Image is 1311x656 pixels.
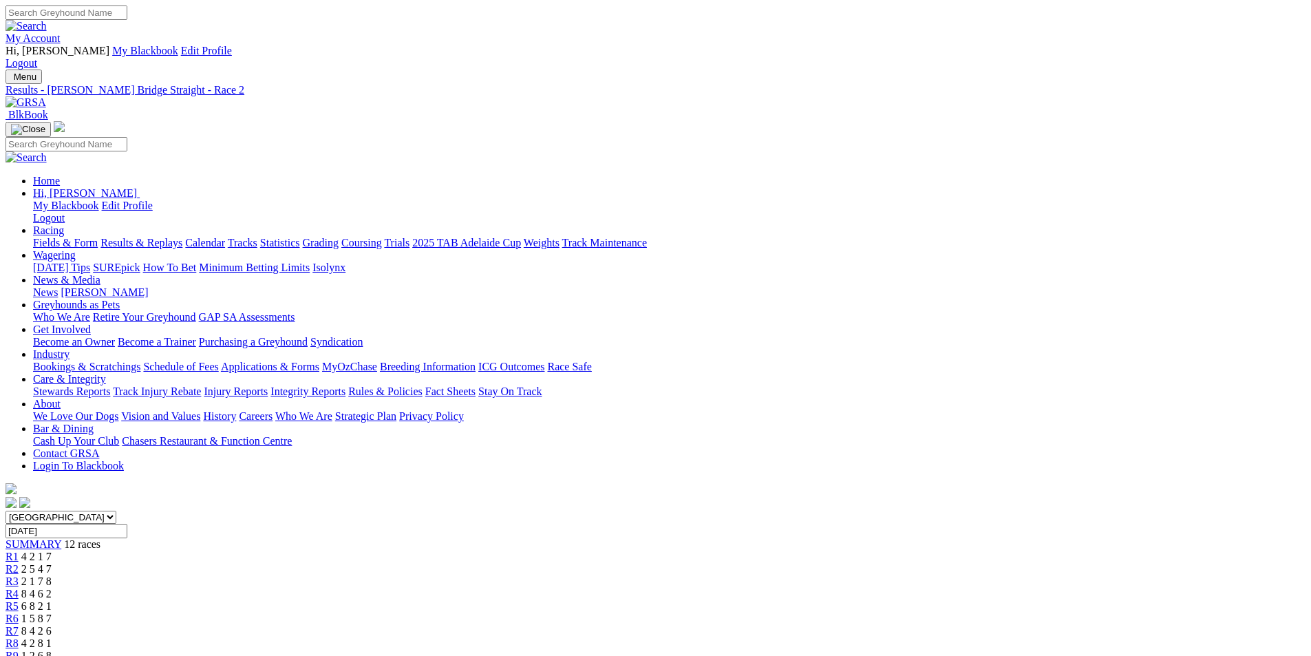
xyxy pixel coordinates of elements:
[6,32,61,44] a: My Account
[6,563,19,575] a: R2
[6,551,19,562] a: R1
[33,435,119,447] a: Cash Up Your Club
[221,361,319,372] a: Applications & Forms
[6,151,47,164] img: Search
[33,187,140,199] a: Hi, [PERSON_NAME]
[14,72,36,82] span: Menu
[33,200,1305,224] div: Hi, [PERSON_NAME]
[33,410,1305,423] div: About
[6,137,127,151] input: Search
[6,57,37,69] a: Logout
[33,385,110,397] a: Stewards Reports
[33,361,140,372] a: Bookings & Scratchings
[6,600,19,612] a: R5
[239,410,273,422] a: Careers
[310,336,363,348] a: Syndication
[6,575,19,587] a: R3
[64,538,100,550] span: 12 races
[21,600,52,612] span: 6 8 2 1
[33,311,90,323] a: Who We Are
[33,385,1305,398] div: Care & Integrity
[341,237,382,248] a: Coursing
[33,423,94,434] a: Bar & Dining
[6,613,19,624] a: R6
[8,109,48,120] span: BlkBook
[199,262,310,273] a: Minimum Betting Limits
[21,563,52,575] span: 2 5 4 7
[562,237,647,248] a: Track Maintenance
[547,361,591,372] a: Race Safe
[33,435,1305,447] div: Bar & Dining
[478,385,542,397] a: Stay On Track
[260,237,300,248] a: Statistics
[33,237,98,248] a: Fields & Form
[33,299,120,310] a: Greyhounds as Pets
[348,385,423,397] a: Rules & Policies
[478,361,544,372] a: ICG Outcomes
[33,200,99,211] a: My Blackbook
[199,311,295,323] a: GAP SA Assessments
[33,410,118,422] a: We Love Our Dogs
[21,625,52,637] span: 8 4 2 6
[199,336,308,348] a: Purchasing a Greyhound
[6,122,51,137] button: Toggle navigation
[185,237,225,248] a: Calendar
[33,224,64,236] a: Racing
[61,286,148,298] a: [PERSON_NAME]
[121,410,200,422] a: Vision and Values
[6,6,127,20] input: Search
[524,237,559,248] a: Weights
[203,410,236,422] a: History
[100,237,182,248] a: Results & Replays
[93,311,196,323] a: Retire Your Greyhound
[181,45,232,56] a: Edit Profile
[275,410,332,422] a: Who We Are
[228,237,257,248] a: Tracks
[33,274,100,286] a: News & Media
[6,524,127,538] input: Select date
[322,361,377,372] a: MyOzChase
[19,497,30,508] img: twitter.svg
[6,84,1305,96] div: Results - [PERSON_NAME] Bridge Straight - Race 2
[6,588,19,600] a: R4
[6,625,19,637] a: R7
[118,336,196,348] a: Become a Trainer
[143,361,218,372] a: Schedule of Fees
[33,324,91,335] a: Get Involved
[113,385,201,397] a: Track Injury Rebate
[11,124,45,135] img: Close
[33,249,76,261] a: Wagering
[33,336,115,348] a: Become an Owner
[93,262,140,273] a: SUREpick
[33,336,1305,348] div: Get Involved
[33,398,61,410] a: About
[6,538,61,550] a: SUMMARY
[21,575,52,587] span: 2 1 7 8
[425,385,476,397] a: Fact Sheets
[21,637,52,649] span: 4 2 8 1
[312,262,345,273] a: Isolynx
[6,637,19,649] a: R8
[6,45,109,56] span: Hi, [PERSON_NAME]
[33,175,60,187] a: Home
[33,447,99,459] a: Contact GRSA
[6,109,48,120] a: BlkBook
[6,497,17,508] img: facebook.svg
[6,70,42,84] button: Toggle navigation
[6,483,17,494] img: logo-grsa-white.png
[33,286,1305,299] div: News & Media
[33,212,65,224] a: Logout
[33,311,1305,324] div: Greyhounds as Pets
[33,262,90,273] a: [DATE] Tips
[6,20,47,32] img: Search
[335,410,396,422] a: Strategic Plan
[33,361,1305,373] div: Industry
